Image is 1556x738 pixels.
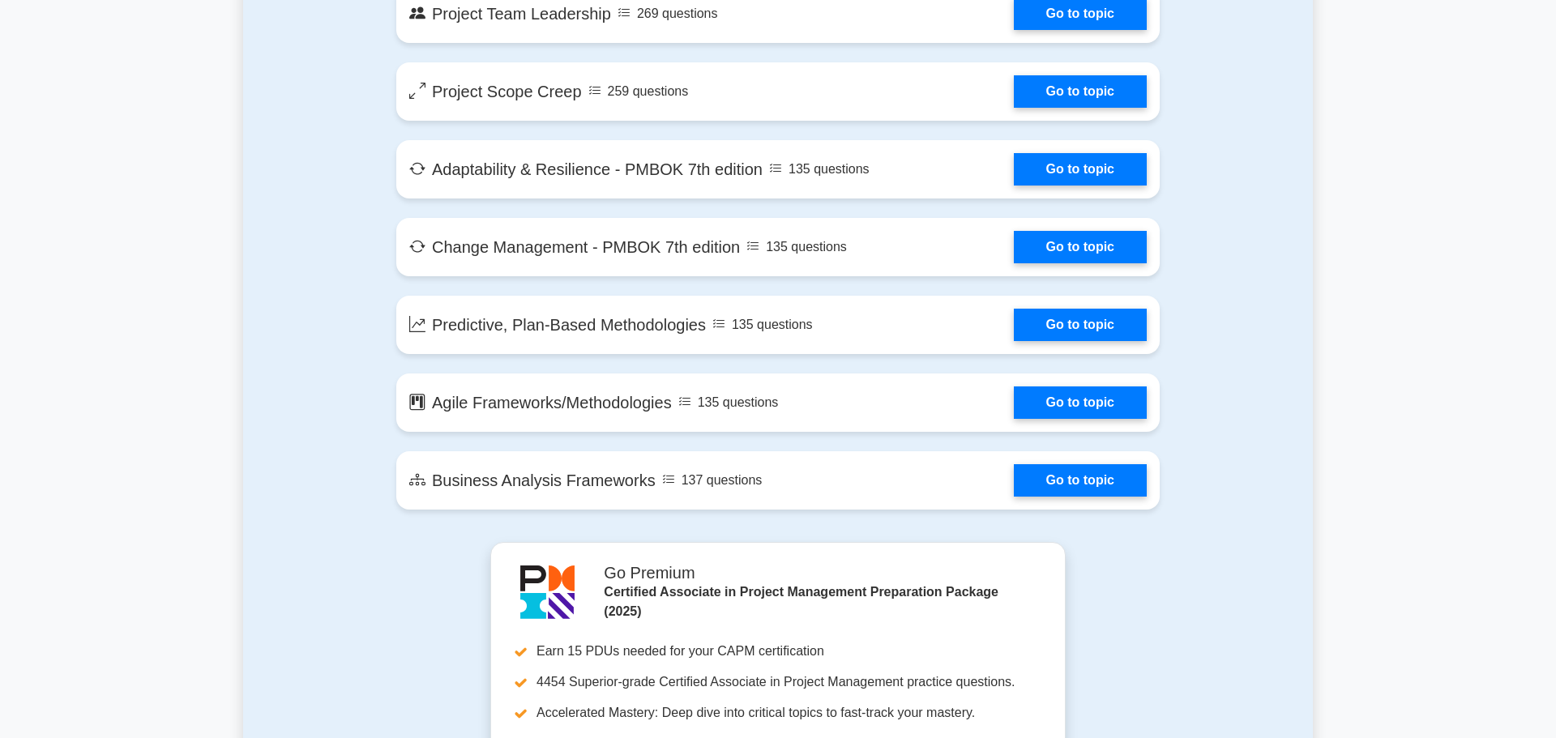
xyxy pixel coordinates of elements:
a: Go to topic [1014,75,1147,108]
a: Go to topic [1014,153,1147,186]
a: Go to topic [1014,464,1147,497]
a: Go to topic [1014,231,1147,263]
a: Go to topic [1014,309,1147,341]
a: Go to topic [1014,386,1147,419]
